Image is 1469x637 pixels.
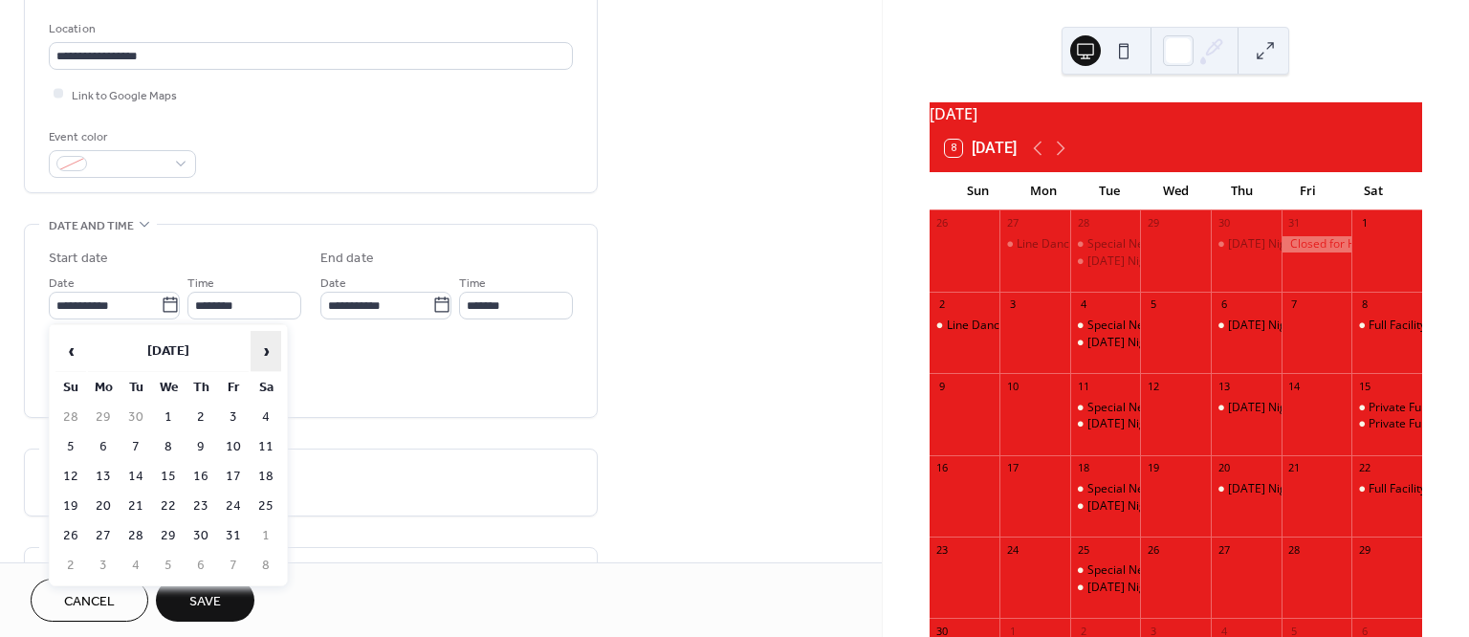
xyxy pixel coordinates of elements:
div: 7 [1287,297,1302,312]
div: Thursday Night League from 7pm - 10:30pm [1211,481,1282,497]
div: Special Needs League from 6pm - 8pm [1070,318,1141,334]
div: Tuesday Night Switch Tournament at 7:30pm [1070,580,1141,596]
td: 13 [88,463,119,491]
div: 12 [1146,379,1160,393]
div: 23 [935,542,950,557]
td: 1 [251,522,281,550]
div: 28 [1076,216,1090,231]
div: Special Needs League from 6pm - 8pm [1070,481,1141,497]
td: 31 [218,522,249,550]
div: Sun [945,172,1011,210]
div: End date [320,249,374,269]
td: 25 [251,493,281,520]
td: 10 [218,433,249,461]
td: 5 [55,433,86,461]
div: Line Dancing from 6pm-9pm [947,318,1099,334]
div: Line Dancing from 6pm-9pm [930,318,1000,334]
div: Special Needs League from 6pm - 8pm [1087,400,1294,416]
div: 21 [1287,461,1302,475]
div: Full Facility Party from 6pm - 9pm [1351,318,1422,334]
div: 31 [1287,216,1302,231]
div: 1 [1357,216,1371,231]
span: Date [320,273,346,293]
div: Thu [1209,172,1275,210]
div: 25 [1076,542,1090,557]
div: [DATE] Night Switch Tournament at 7:30pm [1087,416,1319,432]
div: 14 [1287,379,1302,393]
td: 1 [153,404,184,431]
div: Thursday Night League from 7pm - 10:30pm [1211,318,1282,334]
td: 15 [153,463,184,491]
td: 21 [121,493,151,520]
div: Special Needs League from 6pm - 8pm [1070,400,1141,416]
div: 27 [1217,542,1231,557]
span: › [252,332,280,370]
span: Cancel [64,592,115,612]
div: 29 [1146,216,1160,231]
div: 27 [1005,216,1020,231]
div: [DATE] Night League from 7pm - 10:30pm [1228,400,1451,416]
td: 29 [88,404,119,431]
td: 26 [55,522,86,550]
th: Sa [251,374,281,402]
div: 17 [1005,461,1020,475]
th: Fr [218,374,249,402]
div: Mon [1011,172,1077,210]
td: 6 [186,552,216,580]
div: [DATE] Night Switch Tournament at 7:30pm [1087,253,1319,270]
div: 22 [1357,461,1371,475]
div: 10 [1005,379,1020,393]
th: Th [186,374,216,402]
td: 7 [218,552,249,580]
div: Line Dancing 6 Week Session [999,236,1070,253]
td: 30 [186,522,216,550]
td: 30 [121,404,151,431]
div: 29 [1357,542,1371,557]
th: [DATE] [88,331,249,372]
td: 24 [218,493,249,520]
div: Tuesday Night Switch Tournament at 7:30pm [1070,335,1141,351]
td: 16 [186,463,216,491]
td: 3 [218,404,249,431]
td: 14 [121,463,151,491]
button: Cancel [31,579,148,622]
div: Special Needs League from 6pm - 8pm [1087,318,1294,334]
div: Private Fundraiser from 6pm - 9pm [1351,416,1422,432]
td: 27 [88,522,119,550]
div: Sat [1341,172,1407,210]
div: 19 [1146,461,1160,475]
td: 5 [153,552,184,580]
td: 8 [251,552,281,580]
td: 7 [121,433,151,461]
div: Special Needs League from 6pm - 8pm [1070,562,1141,579]
div: 16 [935,461,950,475]
span: ‹ [56,332,85,370]
div: [DATE] Night Switch Tournament at 7:30pm [1087,498,1319,515]
div: [DATE] Night League from 7pm - 10:30pm [1228,481,1451,497]
td: 17 [218,463,249,491]
td: 4 [121,552,151,580]
div: [DATE] Night Switch Tournament at 7:30pm [1087,335,1319,351]
td: 12 [55,463,86,491]
td: 28 [55,404,86,431]
div: 6 [1217,297,1231,312]
button: 8[DATE] [938,135,1023,162]
td: 28 [121,522,151,550]
div: Full Facility Fundraiser from 6pm-9pm [1351,481,1422,497]
div: 20 [1217,461,1231,475]
div: Event color [49,127,192,147]
td: 18 [251,463,281,491]
div: Tue [1077,172,1143,210]
div: Tuesday Night Switch Tournament at 7:30pm [1070,253,1141,270]
div: 8 [1357,297,1371,312]
div: 26 [935,216,950,231]
th: We [153,374,184,402]
div: Special Needs League from 6pm - 8pm [1087,236,1294,253]
td: 29 [153,522,184,550]
td: 6 [88,433,119,461]
span: Date [49,273,75,293]
div: 2 [935,297,950,312]
th: Su [55,374,86,402]
div: Special Needs League from 6pm - 8pm [1070,236,1141,253]
span: Time [187,273,214,293]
